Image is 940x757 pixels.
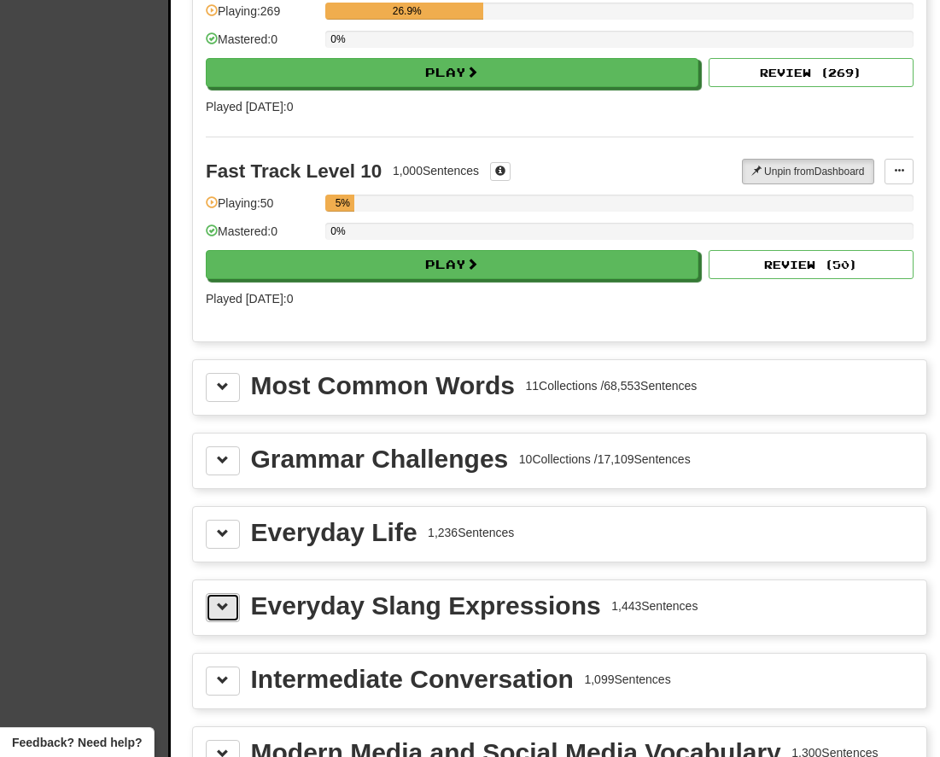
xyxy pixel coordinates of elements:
div: Playing: 50 [206,195,317,223]
div: 5% [330,195,354,212]
button: Unpin fromDashboard [742,159,874,184]
button: Play [206,250,698,279]
div: Playing: 269 [206,3,317,31]
div: 1,099 Sentences [584,671,670,688]
span: Played [DATE]: 0 [206,292,293,306]
div: 1,000 Sentences [393,162,479,179]
div: 10 Collections / 17,109 Sentences [519,451,691,468]
button: Review (50) [709,250,914,279]
div: 26.9% [330,3,483,20]
span: Played [DATE]: 0 [206,100,293,114]
div: Most Common Words [251,373,515,399]
div: Intermediate Conversation [251,667,574,692]
div: Fast Track Level 10 [206,160,382,182]
div: Everyday Life [251,520,417,545]
div: 1,236 Sentences [428,524,514,541]
div: 1,443 Sentences [611,597,698,614]
button: Review (269) [709,58,914,87]
div: Mastered: 0 [206,223,317,251]
div: Mastered: 0 [206,31,317,59]
span: Open feedback widget [12,734,142,751]
div: Grammar Challenges [251,446,509,472]
div: 11 Collections / 68,553 Sentences [525,377,697,394]
button: Play [206,58,698,87]
div: Everyday Slang Expressions [251,593,601,619]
